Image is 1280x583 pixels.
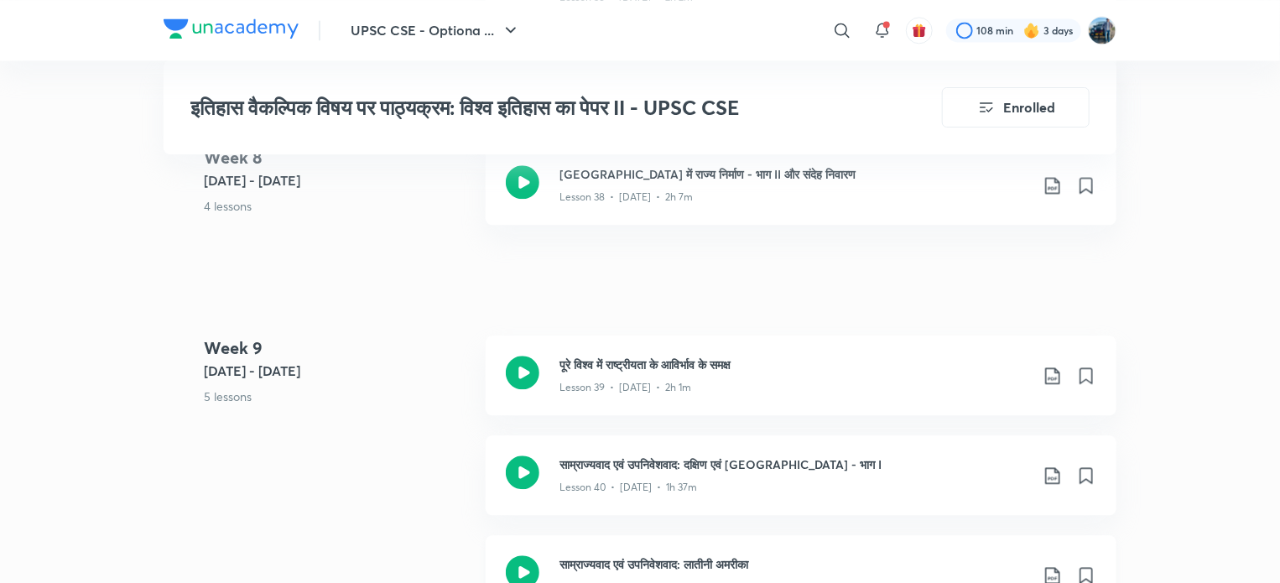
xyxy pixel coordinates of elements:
button: avatar [906,17,933,44]
p: 4 lessons [204,197,472,215]
img: streak [1023,22,1040,39]
h3: [GEOGRAPHIC_DATA] में राज्य निर्माण - भाग II और संदेह निवारण [559,165,1029,183]
h3: साम्राज्यवाद एवं उपनिवेशवाद: दक्षिण एवं [GEOGRAPHIC_DATA] - भाग I [559,455,1029,473]
button: UPSC CSE - Optiona ... [341,13,531,47]
img: I A S babu [1088,16,1116,44]
img: Company Logo [164,18,299,39]
h5: [DATE] - [DATE] [204,361,472,381]
h4: Week 8 [204,145,472,170]
p: Lesson 38 • [DATE] • 2h 7m [559,190,693,205]
h5: [DATE] - [DATE] [204,170,472,190]
a: पूरे विश्व में राष्ट्रीयता के आविर्भाव के समक्षLesson 39 • [DATE] • 2h 1m [486,336,1116,435]
a: साम्राज्यवाद एवं उपनिवेशवाद: दक्षिण एवं [GEOGRAPHIC_DATA] - भाग ILesson 40 • [DATE] • 1h 37m [486,435,1116,535]
button: Enrolled [942,87,1090,128]
p: Lesson 39 • [DATE] • 2h 1m [559,380,691,395]
h3: पूरे विश्व में राष्ट्रीयता के आविर्भाव के समक्ष [559,356,1029,373]
h4: Week 9 [204,336,472,361]
img: avatar [912,23,927,38]
p: Lesson 40 • [DATE] • 1h 37m [559,480,697,495]
p: 5 lessons [204,388,472,405]
a: Company Logo [164,18,299,43]
a: [GEOGRAPHIC_DATA] में राज्य निर्माण - भाग II और संदेह निवारणLesson 38 • [DATE] • 2h 7m [486,145,1116,245]
h3: साम्राज्यवाद एवं उपनिवेशवाद: लातीनी अमरीका [559,555,1029,573]
h3: इतिहास वैकल्पिक विषय पर पाठ्यक्रम: विश्व इतिहास का पेपर II - UPSC CSE [190,96,847,120]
